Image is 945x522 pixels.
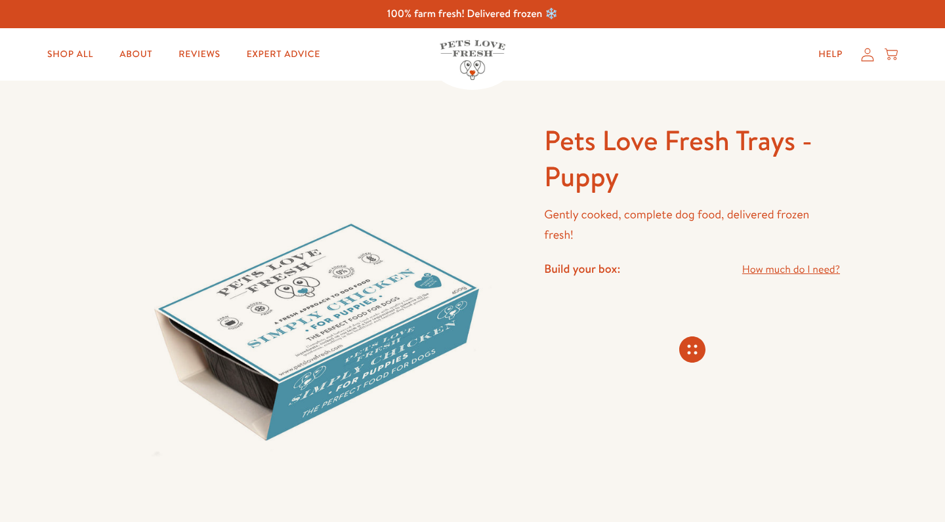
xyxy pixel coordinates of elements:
[440,40,505,80] img: Pets Love Fresh
[109,41,163,68] a: About
[168,41,230,68] a: Reviews
[544,261,620,276] h4: Build your box:
[236,41,331,68] a: Expert Advice
[742,261,840,279] a: How much do I need?
[37,41,104,68] a: Shop All
[544,123,840,194] h1: Pets Love Fresh Trays - Puppy
[679,336,705,363] svg: Connecting store
[544,205,840,245] p: Gently cooked, complete dog food, delivered frozen fresh!
[808,41,853,68] a: Help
